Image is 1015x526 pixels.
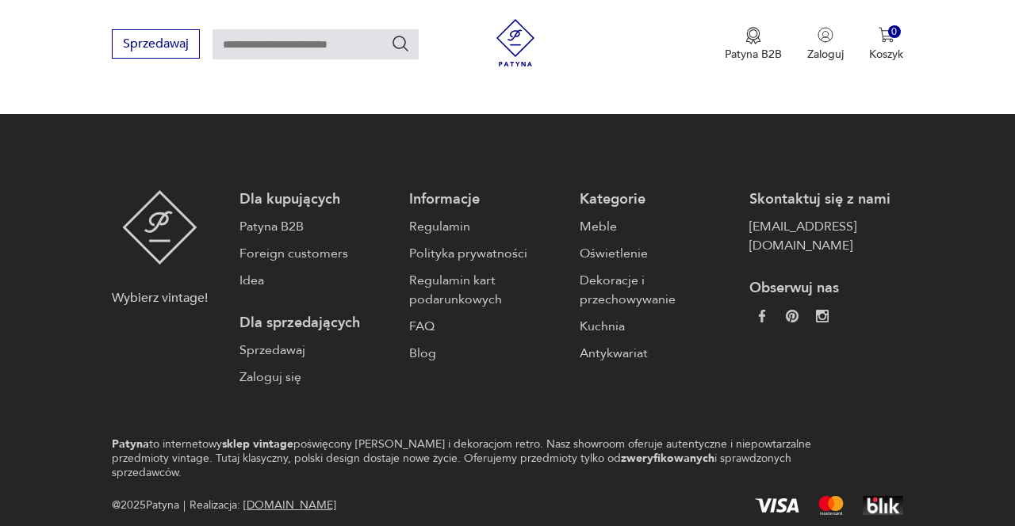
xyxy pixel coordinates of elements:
img: Ikonka użytkownika [818,27,833,43]
p: Obserwuj nas [749,279,903,298]
img: da9060093f698e4c3cedc1453eec5031.webp [756,310,768,322]
a: Kuchnia [580,317,733,336]
a: [DOMAIN_NAME] [243,497,336,513]
p: Zaloguj [807,47,844,62]
p: Dla kupujących [239,190,393,209]
a: Meble [580,217,733,236]
img: Ikona koszyka [879,27,894,43]
img: Mastercard [818,496,844,515]
a: Dekoracje i przechowywanie [580,271,733,309]
a: Idea [239,271,393,290]
button: 0Koszyk [869,27,903,62]
a: Sprzedawaj [112,40,200,51]
a: Polityka prywatności [409,244,563,263]
div: 0 [888,25,902,39]
img: Visa [755,498,799,513]
p: Koszyk [869,47,903,62]
p: Dla sprzedających [239,314,393,333]
p: Skontaktuj się z nami [749,190,903,209]
a: [EMAIL_ADDRESS][DOMAIN_NAME] [749,217,903,255]
button: Szukaj [391,34,410,53]
button: Patyna B2B [725,27,782,62]
a: Antykwariat [580,344,733,363]
button: Sprzedawaj [112,29,200,59]
strong: sklep vintage [222,436,293,452]
p: Informacje [409,190,563,209]
strong: Patyna [112,436,149,452]
img: Ikona medalu [745,27,761,44]
p: Wybierz vintage! [112,288,208,307]
img: 37d27d81a828e637adc9f9cb2e3d3a8a.webp [786,310,799,322]
a: Regulamin kart podarunkowych [409,271,563,309]
a: Ikona medaluPatyna B2B [725,27,782,62]
a: Patyna B2B [239,217,393,236]
a: Oświetlenie [580,244,733,263]
div: | [183,496,186,515]
a: Zaloguj się [239,368,393,387]
a: Sprzedawaj [239,341,393,360]
img: c2fd9cf7f39615d9d6839a72ae8e59e5.webp [816,310,829,322]
a: Blog [409,344,563,363]
a: FAQ [409,317,563,336]
img: Patyna - sklep z meblami i dekoracjami vintage [122,190,197,265]
img: Patyna - sklep z meblami i dekoracjami vintage [492,19,539,67]
span: @ 2025 Patyna [112,496,179,515]
img: BLIK [863,496,903,515]
a: Regulamin [409,217,563,236]
a: Foreign customers [239,244,393,263]
strong: zweryfikowanych [621,451,714,466]
span: Realizacja: [190,496,336,515]
p: Kategorie [580,190,733,209]
p: to internetowy poświęcony [PERSON_NAME] i dekoracjom retro. Nasz showroom oferuje autentyczne i n... [112,437,848,480]
button: Zaloguj [807,27,844,62]
p: Patyna B2B [725,47,782,62]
